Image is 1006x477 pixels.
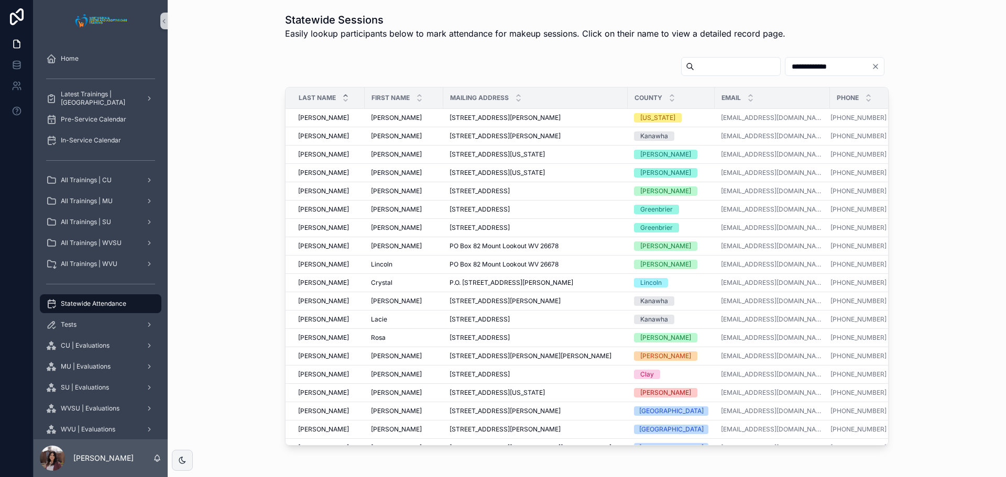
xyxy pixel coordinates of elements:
div: [PERSON_NAME] [640,168,691,178]
a: [STREET_ADDRESS][US_STATE] [450,169,621,177]
a: [PHONE_NUMBER] [830,132,887,140]
span: [STREET_ADDRESS][PERSON_NAME] [450,425,561,434]
a: [PHONE_NUMBER] [830,315,887,324]
span: [STREET_ADDRESS] [450,205,510,214]
span: [STREET_ADDRESS] [450,315,510,324]
a: [PERSON_NAME] [298,224,358,232]
a: Kanawha [634,315,708,324]
a: [EMAIL_ADDRESS][DOMAIN_NAME] [721,443,824,452]
span: County [635,94,662,102]
a: PO Box 82 Mount Lookout WV 26678 [450,260,621,269]
a: Pre-Service Calendar [40,110,161,129]
a: [EMAIL_ADDRESS][DOMAIN_NAME] [721,407,824,415]
span: All Trainings | SU [61,218,111,226]
a: [EMAIL_ADDRESS][DOMAIN_NAME] [721,150,824,159]
a: [STREET_ADDRESS] [450,187,621,195]
span: P.O. [STREET_ADDRESS][PERSON_NAME] [450,279,573,287]
a: [STREET_ADDRESS] [450,370,621,379]
a: [EMAIL_ADDRESS][DOMAIN_NAME] [721,315,824,324]
span: [PERSON_NAME] [298,205,349,214]
a: [EMAIL_ADDRESS][DOMAIN_NAME] [721,389,824,397]
a: [EMAIL_ADDRESS][DOMAIN_NAME] [721,224,824,232]
a: [PHONE_NUMBER] [830,114,906,122]
span: [STREET_ADDRESS][PERSON_NAME] [450,114,561,122]
span: [PERSON_NAME] [371,407,422,415]
a: [STREET_ADDRESS][PERSON_NAME] [450,407,621,415]
span: Statewide Attendance [61,299,126,308]
span: [STREET_ADDRESS] [450,370,510,379]
div: Kanawha [640,131,668,141]
a: [EMAIL_ADDRESS][DOMAIN_NAME] [721,279,824,287]
a: P.O. [STREET_ADDRESS][PERSON_NAME] [450,279,621,287]
span: [STREET_ADDRESS][PERSON_NAME] [450,132,561,140]
span: All Trainings | MU [61,197,113,205]
a: [PHONE_NUMBER] [830,389,887,397]
a: [STREET_ADDRESS][US_STATE] [450,150,621,159]
span: [PERSON_NAME] [371,242,422,250]
a: Kanawha [634,296,708,306]
a: Tests [40,315,161,334]
a: [EMAIL_ADDRESS][DOMAIN_NAME] [721,260,824,269]
a: [PERSON_NAME] [298,407,358,415]
span: [PERSON_NAME] [371,425,422,434]
a: [PERSON_NAME] [298,169,358,177]
a: [PERSON_NAME] [371,114,437,122]
a: All Trainings | CU [40,171,161,190]
a: [PHONE_NUMBER] [830,297,906,305]
a: [EMAIL_ADDRESS][DOMAIN_NAME] [721,242,824,250]
a: [PHONE_NUMBER] [830,260,906,269]
a: Crystal [371,279,437,287]
div: [US_STATE] [640,113,675,123]
span: [PERSON_NAME] [371,114,422,122]
a: [PERSON_NAME] [371,425,437,434]
a: [EMAIL_ADDRESS][DOMAIN_NAME] [721,187,824,195]
a: [PHONE_NUMBER] [830,407,906,415]
span: All Trainings | CU [61,176,112,184]
span: [PERSON_NAME] [371,132,422,140]
a: [PHONE_NUMBER] [830,205,906,214]
span: SU | Evaluations [61,383,109,392]
a: [PHONE_NUMBER] [830,242,887,250]
a: MU | Evaluations [40,357,161,376]
a: [GEOGRAPHIC_DATA] [634,406,708,416]
a: [PERSON_NAME] [634,186,708,196]
a: [PERSON_NAME] [298,279,358,287]
a: [EMAIL_ADDRESS][DOMAIN_NAME] [721,297,824,305]
a: Rosa [371,334,437,342]
a: [PERSON_NAME] [634,168,708,178]
span: Rosa [371,334,386,342]
span: Lacie [371,315,387,324]
span: In-Service Calendar [61,136,121,145]
span: Latest Trainings | [GEOGRAPHIC_DATA] [61,90,137,107]
a: All Trainings | WVU [40,254,161,273]
div: [PERSON_NAME] [640,333,691,342]
div: Kanawha [640,296,668,306]
span: WVSU | Evaluations [61,404,119,413]
div: [GEOGRAPHIC_DATA] [639,443,704,452]
span: [STREET_ADDRESS][PERSON_NAME] [450,407,561,415]
div: Greenbrier [640,205,673,214]
span: [PERSON_NAME] [371,224,422,232]
a: [EMAIL_ADDRESS][DOMAIN_NAME] [721,132,824,140]
a: Greenbrier [634,205,708,214]
a: [EMAIL_ADDRESS][DOMAIN_NAME] [721,114,824,122]
a: [PHONE_NUMBER] [830,187,887,195]
a: [PERSON_NAME] [634,351,708,361]
div: [PERSON_NAME] [640,241,691,251]
span: [STREET_ADDRESS] [450,224,510,232]
a: All Trainings | WVSU [40,234,161,252]
a: [PERSON_NAME] [371,242,437,250]
a: [PERSON_NAME] [634,150,708,159]
span: [PERSON_NAME] [371,389,422,397]
span: Pre-Service Calendar [61,115,126,124]
span: [STREET_ADDRESS][US_STATE] [450,169,545,177]
span: Last Name [299,94,336,102]
div: [GEOGRAPHIC_DATA] [639,406,704,416]
div: [PERSON_NAME] [640,388,691,397]
a: [EMAIL_ADDRESS][DOMAIN_NAME] [721,370,824,379]
a: [PERSON_NAME] [298,242,358,250]
a: [STREET_ADDRESS][PERSON_NAME] [450,297,621,305]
